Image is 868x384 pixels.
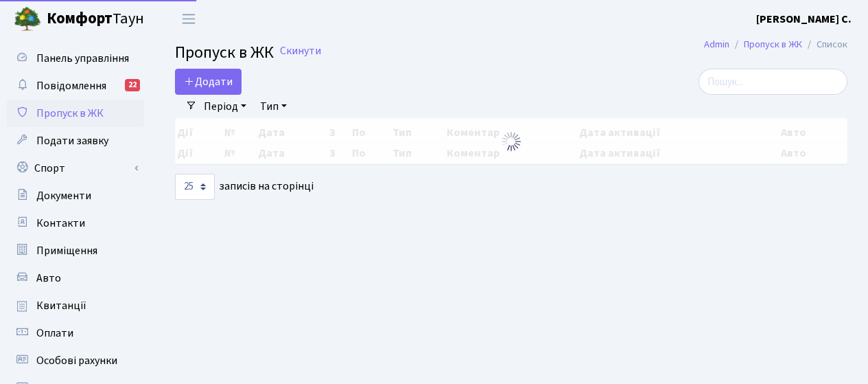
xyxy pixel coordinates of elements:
[7,155,144,182] a: Спорт
[7,182,144,210] a: Документи
[36,326,73,341] span: Оплати
[7,292,144,319] a: Квитанції
[36,243,97,258] span: Приміщення
[36,188,91,203] span: Документи
[7,127,144,155] a: Подати заявку
[175,41,274,65] span: Пропуск в ЖК
[36,298,86,313] span: Квитанції
[36,78,106,93] span: Повідомлення
[704,37,729,52] a: Admin
[198,95,252,118] a: Період
[500,131,522,153] img: Обробка...
[36,353,117,368] span: Особові рахунки
[255,95,292,118] a: Тип
[7,264,144,292] a: Авто
[756,11,852,27] a: [PERSON_NAME] С.
[683,30,868,59] nav: breadcrumb
[7,72,144,100] a: Повідомлення22
[184,74,233,89] span: Додати
[36,271,61,286] span: Авто
[756,12,852,27] b: [PERSON_NAME] С.
[175,174,215,200] select: записів на сторінці
[14,5,41,33] img: logo.png
[280,45,321,58] a: Скинути
[47,8,113,30] b: Комфорт
[36,51,129,66] span: Панель управління
[7,347,144,374] a: Особові рахунки
[802,37,847,52] li: Список
[7,210,144,237] a: Контакти
[699,69,847,95] input: Пошук...
[36,106,104,121] span: Пропуск в ЖК
[47,8,144,31] span: Таун
[172,8,206,30] button: Переключити навігацію
[175,69,242,95] a: Додати
[36,216,85,231] span: Контакти
[7,237,144,264] a: Приміщення
[36,133,108,148] span: Подати заявку
[744,37,802,52] a: Пропуск в ЖК
[7,45,144,72] a: Панель управління
[7,319,144,347] a: Оплати
[7,100,144,127] a: Пропуск в ЖК
[125,79,140,91] div: 22
[175,174,314,200] label: записів на сторінці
